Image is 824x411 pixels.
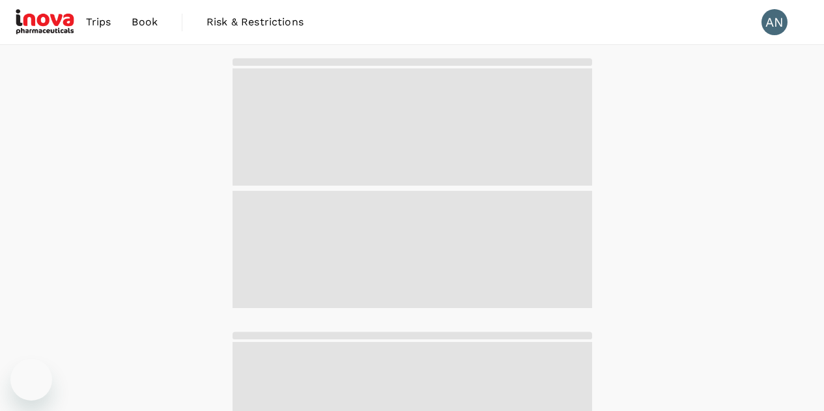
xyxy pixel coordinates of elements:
div: AN [761,9,788,35]
iframe: Button to launch messaging window [10,359,52,401]
span: Book [132,14,158,30]
span: Trips [86,14,111,30]
img: iNova Pharmaceuticals [16,8,76,36]
span: Risk & Restrictions [206,14,304,30]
